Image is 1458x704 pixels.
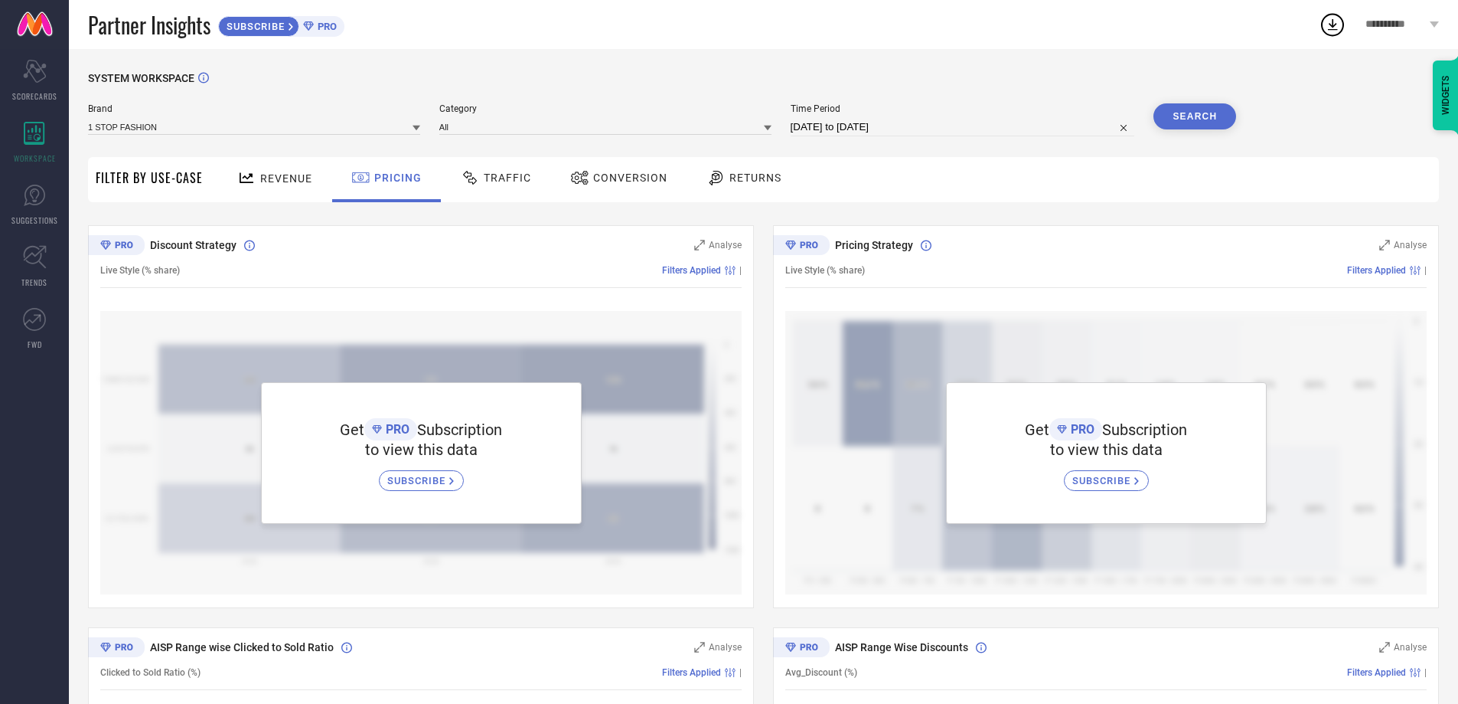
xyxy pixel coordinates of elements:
[791,118,1135,136] input: Select time period
[739,265,742,276] span: |
[387,475,449,486] span: SUBSCRIBE
[1067,422,1094,437] span: PRO
[1050,440,1163,459] span: to view this data
[1347,265,1406,276] span: Filters Applied
[150,641,334,653] span: AISP Range wise Clicked to Sold Ratio
[88,235,145,258] div: Premium
[88,103,420,114] span: Brand
[379,459,464,491] a: SUBSCRIBE
[662,667,721,678] span: Filters Applied
[662,265,721,276] span: Filters Applied
[1072,475,1134,486] span: SUBSCRIBE
[219,21,289,32] span: SUBSCRIBE
[1394,642,1427,653] span: Analyse
[835,239,913,251] span: Pricing Strategy
[88,72,194,84] span: SYSTEM WORKSPACE
[1064,459,1149,491] a: SUBSCRIBE
[218,12,344,37] a: SUBSCRIBEPRO
[88,637,145,660] div: Premium
[791,103,1135,114] span: Time Period
[1379,240,1390,250] svg: Zoom
[785,265,865,276] span: Live Style (% share)
[739,667,742,678] span: |
[1025,421,1049,439] span: Get
[835,641,968,653] span: AISP Range Wise Discounts
[150,239,236,251] span: Discount Strategy
[709,240,742,250] span: Analyse
[439,103,771,114] span: Category
[1379,642,1390,653] svg: Zoom
[1347,667,1406,678] span: Filters Applied
[593,172,667,184] span: Conversion
[1153,103,1236,129] button: Search
[314,21,337,32] span: PRO
[88,9,210,41] span: Partner Insights
[729,172,781,184] span: Returns
[785,667,857,678] span: Avg_Discount (%)
[365,440,478,459] span: to view this data
[340,421,364,439] span: Get
[14,152,56,164] span: WORKSPACE
[260,172,312,185] span: Revenue
[382,422,409,437] span: PRO
[1102,421,1187,439] span: Subscription
[773,235,830,258] div: Premium
[96,169,203,187] span: Filter By Use-Case
[374,172,422,184] span: Pricing
[773,637,830,660] div: Premium
[28,339,42,350] span: FWD
[100,265,180,276] span: Live Style (% share)
[709,642,742,653] span: Analyse
[11,214,58,226] span: SUGGESTIONS
[21,277,47,288] span: TRENDS
[100,667,201,678] span: Clicked to Sold Ratio (%)
[417,421,502,439] span: Subscription
[1319,11,1346,38] div: Open download list
[12,90,57,102] span: SCORECARDS
[1394,240,1427,250] span: Analyse
[1424,667,1427,678] span: |
[484,172,531,184] span: Traffic
[694,240,705,250] svg: Zoom
[1424,265,1427,276] span: |
[694,642,705,653] svg: Zoom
